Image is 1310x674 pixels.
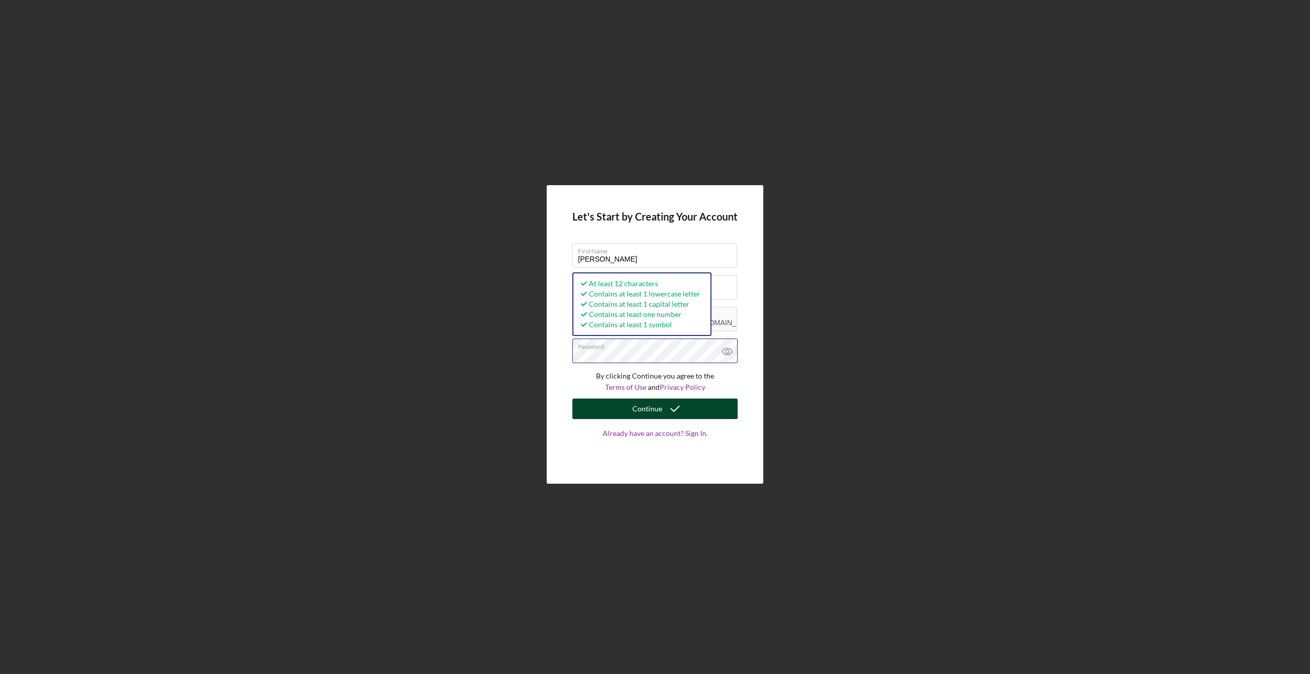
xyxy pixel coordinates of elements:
[579,309,700,320] div: Contains at least one number
[579,299,700,309] div: Contains at least 1 capital letter
[572,399,738,419] button: Continue
[579,289,700,299] div: Contains at least 1 lowercase letter
[660,383,705,391] a: Privacy Policy
[572,370,738,393] p: By clicking Continue you agree to the and
[579,320,700,330] div: Contains at least 1 symbol
[572,429,738,458] a: Already have an account? Sign In.
[578,244,737,255] label: First Name
[579,279,700,289] div: At least 12 characters
[572,211,738,223] h4: Let's Start by Creating Your Account
[578,339,737,350] label: Password
[632,399,662,419] div: Continue
[605,383,646,391] a: Terms of Use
